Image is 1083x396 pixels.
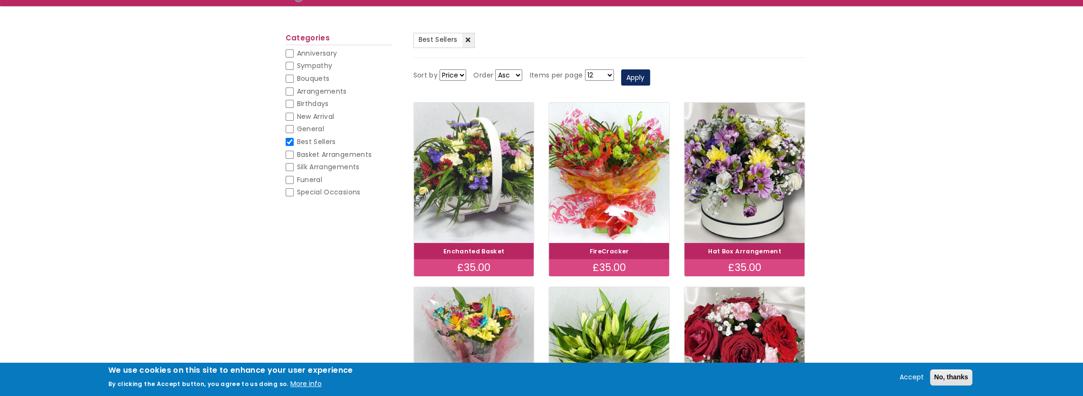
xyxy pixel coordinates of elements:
[419,35,458,44] span: Best Sellers
[684,259,805,276] div: £35.00
[590,247,629,255] a: FireCracker
[413,70,438,81] label: Sort by
[297,48,337,58] span: Anniversary
[108,365,353,376] h2: We use cookies on this site to enhance your user experience
[930,369,973,386] button: No, thanks
[297,124,324,134] span: General
[549,259,669,276] div: £35.00
[297,112,335,121] span: New Arrival
[108,380,288,388] p: By clicking the Accept button, you agree to us doing so.
[297,74,330,83] span: Bouquets
[413,33,475,48] a: Best Sellers
[297,87,347,96] span: Arrangements
[529,70,583,81] label: Items per page
[297,162,360,172] span: Silk Arrangements
[549,103,669,243] img: FireCracker
[297,137,336,146] span: Best Sellers
[708,247,781,255] a: Hat Box Arrangement
[297,175,322,184] span: Funeral
[443,247,505,255] a: Enchanted Basket
[414,259,534,276] div: £35.00
[286,34,392,45] h2: Categories
[297,187,361,197] span: Special Occasions
[684,103,805,243] img: Hat Box Arrangement
[290,378,322,390] button: More info
[896,372,928,383] button: Accept
[473,70,493,81] label: Order
[297,61,333,70] span: Sympathy
[406,95,541,251] img: Enchanted Basket
[621,69,650,86] button: Apply
[297,99,329,108] span: Birthdays
[297,150,372,159] span: Basket Arrangements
